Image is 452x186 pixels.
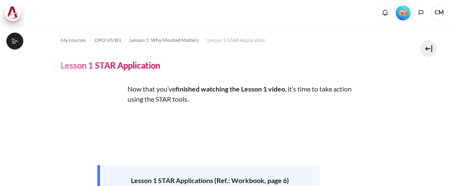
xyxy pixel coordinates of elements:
a: Lesson 1 STAR Application [207,35,266,45]
strong: Lesson 1 STAR Applications (Ref.: Workbook, page 6) [131,176,289,184]
h4: Lesson 1 STAR Application [61,60,160,71]
a: User menu [431,4,448,21]
span: OPO VN B3 [94,36,121,44]
button: Languages [415,6,427,19]
span: CM [431,4,448,21]
span: Lesson 1: Why Mindset Matters [130,36,199,44]
p: Now that you’ve , it’s time to take action using the STAR tools. [61,84,357,104]
img: Level #1 [396,6,410,20]
span: My courses [61,36,86,44]
nav: Navigation bar [61,33,392,47]
strong: finished watching the Lesson 1 video [175,85,285,93]
img: rt [61,84,124,147]
a: Architeck Architeck [4,4,25,21]
span: Lesson 1 STAR Application [207,36,266,44]
a: OPO VN B3 [94,35,121,45]
a: My courses [61,35,86,45]
div: Level #1 [396,5,410,20]
a: Level #1 [392,5,414,20]
a: Lesson 1: Why Mindset Matters [130,35,199,45]
div: Show notification window with no new notifications [379,6,391,19]
img: Architeck [7,6,19,19]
